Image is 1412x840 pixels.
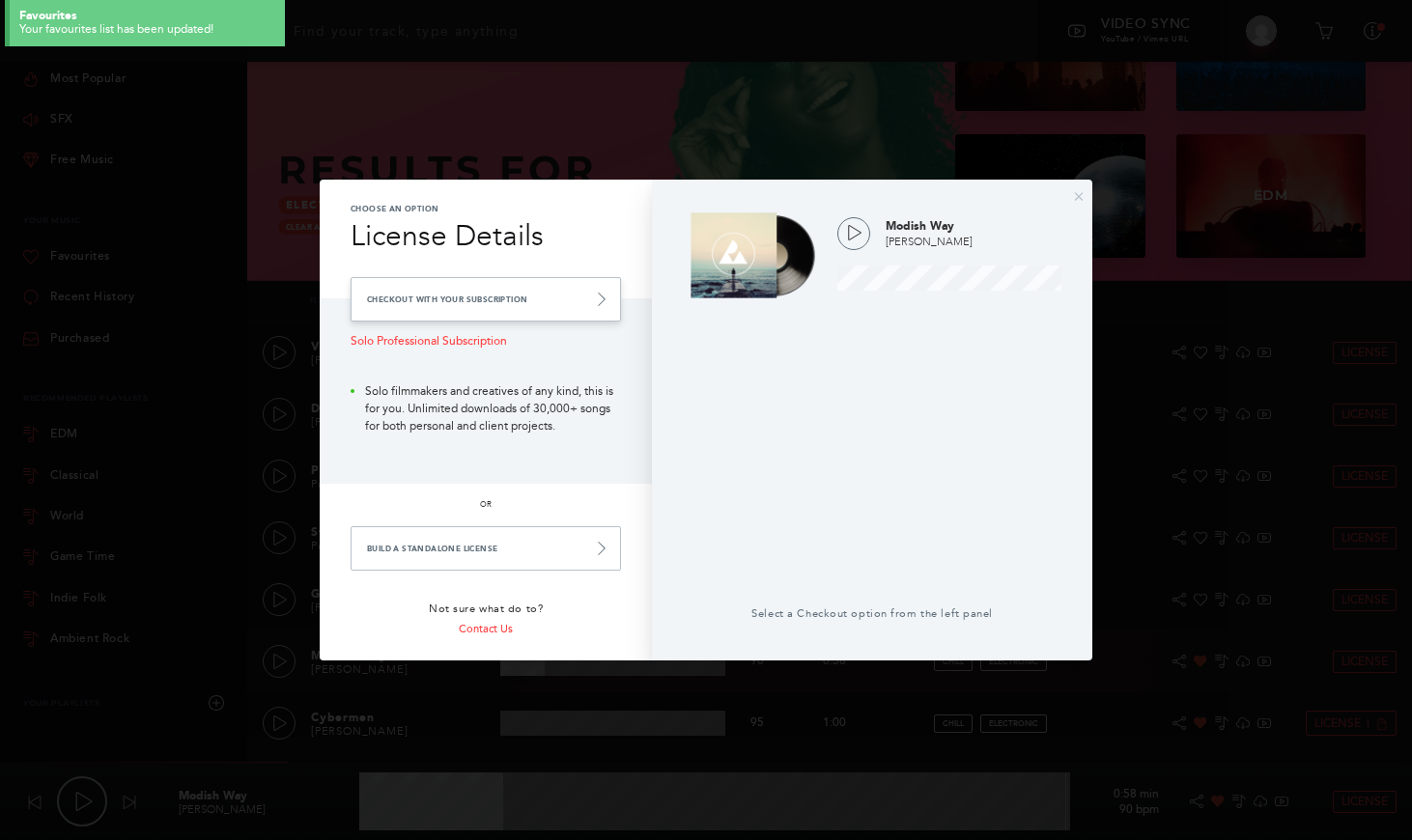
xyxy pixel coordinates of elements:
div: Your favourites list has been updated! [19,23,275,37]
p: Not sure what do to? [351,602,621,618]
h3: License Details [351,214,621,258]
p: Select a Checkout option from the left panel [683,606,1061,623]
div: Favourites [19,10,275,23]
p: Choose an Option [351,203,621,214]
button: × [1073,187,1085,205]
p: [PERSON_NAME] [886,235,1061,251]
a: Checkout with your Subscription [351,277,621,322]
li: Solo filmmakers and creatives of any kind, this is for you. Unlimited downloads of 30,000+ songs ... [351,382,621,434]
p: Modish Way [886,217,1061,235]
a: Build a Standalone License [351,526,621,571]
p: Solo Professional Subscription [351,333,621,375]
a: Contact Us [459,623,513,635]
p: or [351,499,621,511]
img: Modish Way [683,203,822,306]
